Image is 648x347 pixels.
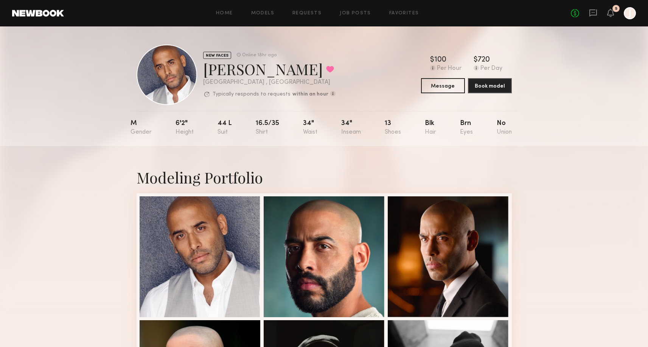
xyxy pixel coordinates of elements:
[624,7,636,19] a: J
[430,56,434,64] div: $
[437,65,462,72] div: Per Hour
[203,79,336,86] div: [GEOGRAPHIC_DATA] , [GEOGRAPHIC_DATA]
[468,78,512,93] button: Book model
[421,78,465,93] button: Message
[256,120,279,136] div: 16.5/35
[251,11,274,16] a: Models
[480,65,502,72] div: Per Day
[341,120,361,136] div: 34"
[292,11,322,16] a: Requests
[137,167,512,187] div: Modeling Portfolio
[478,56,490,64] div: 720
[497,120,512,136] div: No
[131,120,152,136] div: M
[216,11,233,16] a: Home
[203,59,336,79] div: [PERSON_NAME]
[218,120,232,136] div: 44 l
[385,120,401,136] div: 13
[292,92,328,97] b: within an hour
[203,52,231,59] div: NEW FACES
[474,56,478,64] div: $
[460,120,473,136] div: Brn
[434,56,446,64] div: 100
[303,120,317,136] div: 34"
[340,11,371,16] a: Job Posts
[425,120,436,136] div: Blk
[213,92,291,97] p: Typically responds to requests
[176,120,194,136] div: 6'2"
[615,7,617,11] div: 5
[389,11,419,16] a: Favorites
[242,53,277,58] div: Online 18hr ago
